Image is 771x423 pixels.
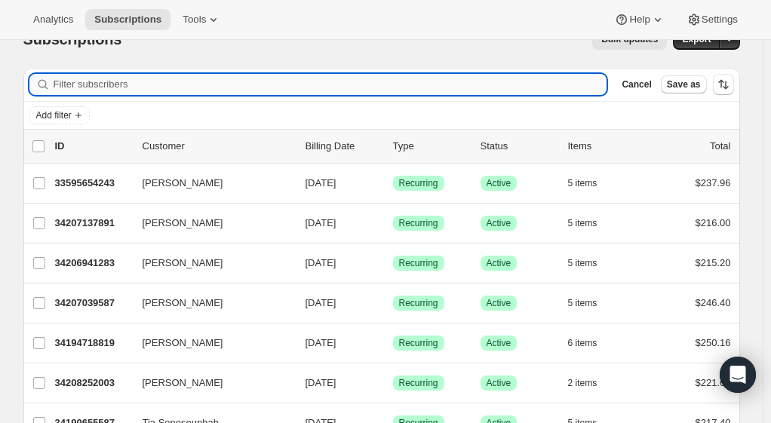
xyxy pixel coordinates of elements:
[134,251,284,275] button: [PERSON_NAME]
[720,357,756,393] div: Open Intercom Messenger
[134,211,284,235] button: [PERSON_NAME]
[696,377,731,388] span: $221.60
[568,293,614,314] button: 5 items
[143,256,223,271] span: [PERSON_NAME]
[393,139,468,154] div: Type
[143,139,293,154] p: Customer
[55,296,131,311] p: 34207039587
[696,257,731,268] span: $215.20
[696,177,731,189] span: $237.96
[661,75,707,93] button: Save as
[55,293,731,314] div: 34207039587[PERSON_NAME][DATE]SuccessRecurringSuccessActive5 items$246.40
[143,375,223,391] span: [PERSON_NAME]
[399,217,438,229] span: Recurring
[174,9,230,30] button: Tools
[55,139,731,154] div: IDCustomerBilling DateTypeStatusItemsTotal
[568,253,614,274] button: 5 items
[55,256,131,271] p: 34206941283
[605,9,674,30] button: Help
[306,217,336,228] span: [DATE]
[24,9,82,30] button: Analytics
[568,257,597,269] span: 5 items
[696,337,731,348] span: $250.16
[399,337,438,349] span: Recurring
[183,14,206,26] span: Tools
[713,74,734,95] button: Sort the results
[55,139,131,154] p: ID
[667,78,701,90] span: Save as
[399,177,438,189] span: Recurring
[134,371,284,395] button: [PERSON_NAME]
[568,297,597,309] span: 5 items
[696,217,731,228] span: $216.00
[29,106,90,124] button: Add filter
[568,139,644,154] div: Items
[306,377,336,388] span: [DATE]
[134,331,284,355] button: [PERSON_NAME]
[622,78,651,90] span: Cancel
[702,14,738,26] span: Settings
[629,14,650,26] span: Help
[54,74,607,95] input: Filter subscribers
[568,377,597,389] span: 2 items
[55,375,131,391] p: 34208252003
[143,176,223,191] span: [PERSON_NAME]
[306,177,336,189] span: [DATE]
[36,109,72,121] span: Add filter
[399,297,438,309] span: Recurring
[710,139,730,154] p: Total
[568,217,597,229] span: 5 items
[568,173,614,194] button: 5 items
[487,297,511,309] span: Active
[487,177,511,189] span: Active
[568,213,614,234] button: 5 items
[55,176,131,191] p: 33595654243
[399,257,438,269] span: Recurring
[134,291,284,315] button: [PERSON_NAME]
[55,336,131,351] p: 34194718819
[568,372,614,394] button: 2 items
[487,337,511,349] span: Active
[399,377,438,389] span: Recurring
[55,213,731,234] div: 34207137891[PERSON_NAME][DATE]SuccessRecurringSuccessActive5 items$216.00
[143,216,223,231] span: [PERSON_NAME]
[143,296,223,311] span: [PERSON_NAME]
[677,9,747,30] button: Settings
[481,139,556,154] p: Status
[55,173,731,194] div: 33595654243[PERSON_NAME][DATE]SuccessRecurringSuccessActive5 items$237.96
[487,257,511,269] span: Active
[696,297,731,308] span: $246.40
[55,372,731,394] div: 34208252003[PERSON_NAME][DATE]SuccessRecurringSuccessActive2 items$221.60
[143,336,223,351] span: [PERSON_NAME]
[487,377,511,389] span: Active
[33,14,73,26] span: Analytics
[306,139,381,154] p: Billing Date
[568,333,614,354] button: 6 items
[487,217,511,229] span: Active
[55,333,731,354] div: 34194718819[PERSON_NAME][DATE]SuccessRecurringSuccessActive6 items$250.16
[85,9,170,30] button: Subscriptions
[134,171,284,195] button: [PERSON_NAME]
[55,253,731,274] div: 34206941283[PERSON_NAME][DATE]SuccessRecurringSuccessActive5 items$215.20
[306,257,336,268] span: [DATE]
[94,14,161,26] span: Subscriptions
[616,75,657,93] button: Cancel
[568,337,597,349] span: 6 items
[55,216,131,231] p: 34207137891
[568,177,597,189] span: 5 items
[306,297,336,308] span: [DATE]
[306,337,336,348] span: [DATE]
